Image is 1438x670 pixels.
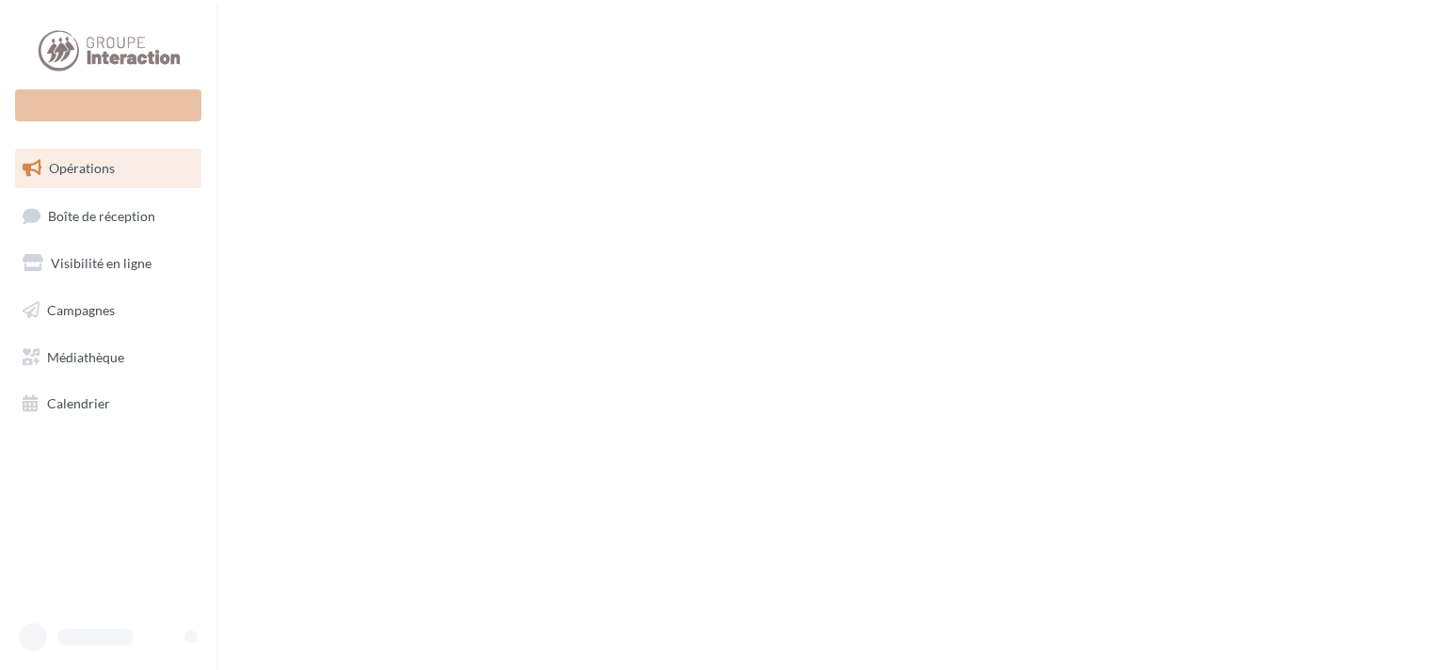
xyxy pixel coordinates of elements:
span: Médiathèque [47,348,124,364]
span: Opérations [49,160,115,176]
a: Visibilité en ligne [11,244,205,283]
div: Nouvelle campagne [15,89,201,121]
a: Opérations [11,149,205,188]
a: Boîte de réception [11,196,205,236]
span: Campagnes [47,302,115,318]
a: Calendrier [11,384,205,423]
span: Boîte de réception [48,207,155,223]
a: Campagnes [11,291,205,330]
a: Médiathèque [11,338,205,377]
span: Visibilité en ligne [51,255,152,271]
span: Calendrier [47,395,110,411]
